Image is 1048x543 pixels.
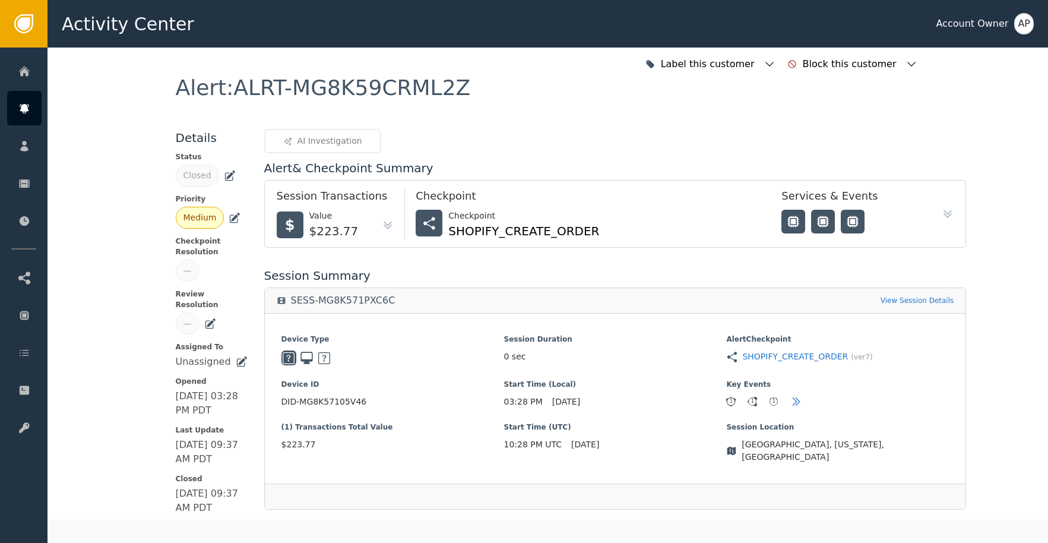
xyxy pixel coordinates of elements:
[264,159,967,177] div: Alert & Checkpoint Summary
[851,352,872,362] span: (ver 7 )
[784,51,920,77] button: Block this customer
[448,222,599,240] div: SHOPIFY_CREATE_ORDER
[281,379,504,390] span: Device ID
[552,396,580,408] span: [DATE]
[176,473,248,484] span: Closed
[176,487,248,515] div: [DATE] 09:37 AM PDT
[727,397,735,406] div: 1
[661,57,758,71] div: Label this customer
[62,11,194,37] span: Activity Center
[781,188,924,210] div: Services & Events
[176,129,248,147] div: Details
[281,422,504,432] span: (1) Transactions Total Value
[571,438,599,451] span: [DATE]
[504,422,726,432] span: Start Time (UTC)
[176,376,248,387] span: Opened
[176,236,248,257] span: Checkpoint Resolution
[742,438,949,463] span: [GEOGRAPHIC_DATA], [US_STATE], [GEOGRAPHIC_DATA]
[176,342,248,352] span: Assigned To
[176,355,231,369] div: Unassigned
[183,264,192,277] div: —
[642,51,778,77] button: Label this customer
[183,317,192,330] div: —
[183,169,211,182] div: Closed
[504,334,726,345] span: Session Duration
[726,379,949,390] span: Key Events
[726,422,949,432] span: Session Location
[176,289,248,310] span: Review Resolution
[277,188,394,210] div: Session Transactions
[285,214,295,236] span: $
[176,77,471,99] div: Alert : ALRT-MG8K59CRML2Z
[281,396,504,408] span: DID-MG8K57105V46
[726,334,949,345] span: Alert Checkpoint
[742,351,848,363] a: SHOPIFY_CREATE_ORDER
[176,438,248,466] div: [DATE] 09:37 AM PDT
[504,438,562,451] span: 10:28 PM UTC
[281,334,504,345] span: Device Type
[504,379,726,390] span: Start Time (Local)
[416,188,758,210] div: Checkpoint
[448,210,599,222] div: Checkpoint
[183,211,217,224] div: Medium
[936,17,1008,31] div: Account Owner
[176,425,248,435] span: Last Update
[176,194,248,204] span: Priority
[309,222,359,240] div: $223.77
[264,267,967,285] div: Session Summary
[881,295,954,306] a: View Session Details
[803,57,900,71] div: Block this customer
[291,295,395,307] div: SESS-MG8K571PXC6C
[504,351,525,363] span: 0 sec
[504,396,542,408] span: 03:28 PM
[748,397,756,406] div: 1
[176,389,248,418] div: [DATE] 03:28 PM PDT
[1014,13,1034,34] button: AP
[309,210,359,222] div: Value
[281,438,504,451] span: $223.77
[176,151,248,162] span: Status
[770,397,778,406] div: 1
